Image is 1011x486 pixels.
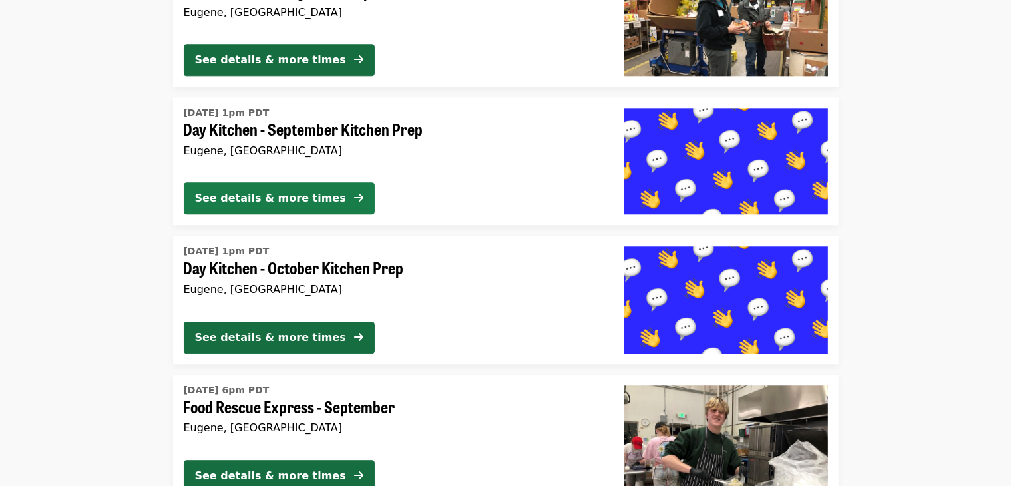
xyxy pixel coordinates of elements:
span: Food Rescue Express - September [184,397,603,417]
i: arrow-right icon [354,331,363,344]
div: Eugene, [GEOGRAPHIC_DATA] [184,144,603,157]
a: See details for "Day Kitchen - September Kitchen Prep" [173,97,839,225]
div: See details & more times [195,330,346,346]
img: Day Kitchen - October Kitchen Prep organized by FOOD For Lane County [624,246,828,353]
a: See details for "Day Kitchen - October Kitchen Prep" [173,236,839,364]
i: arrow-right icon [354,53,363,66]
time: [DATE] 6pm PDT [184,383,270,397]
div: See details & more times [195,468,346,484]
img: Day Kitchen - September Kitchen Prep organized by FOOD For Lane County [624,108,828,214]
div: Eugene, [GEOGRAPHIC_DATA] [184,6,603,19]
div: Eugene, [GEOGRAPHIC_DATA] [184,421,603,434]
button: See details & more times [184,182,375,214]
button: See details & more times [184,44,375,76]
div: See details & more times [195,52,346,68]
i: arrow-right icon [354,192,363,204]
time: [DATE] 1pm PDT [184,106,270,120]
time: [DATE] 1pm PDT [184,244,270,258]
div: Eugene, [GEOGRAPHIC_DATA] [184,283,603,296]
div: See details & more times [195,190,346,206]
span: Day Kitchen - October Kitchen Prep [184,258,603,278]
i: arrow-right icon [354,469,363,482]
button: See details & more times [184,322,375,354]
span: Day Kitchen - September Kitchen Prep [184,120,603,139]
